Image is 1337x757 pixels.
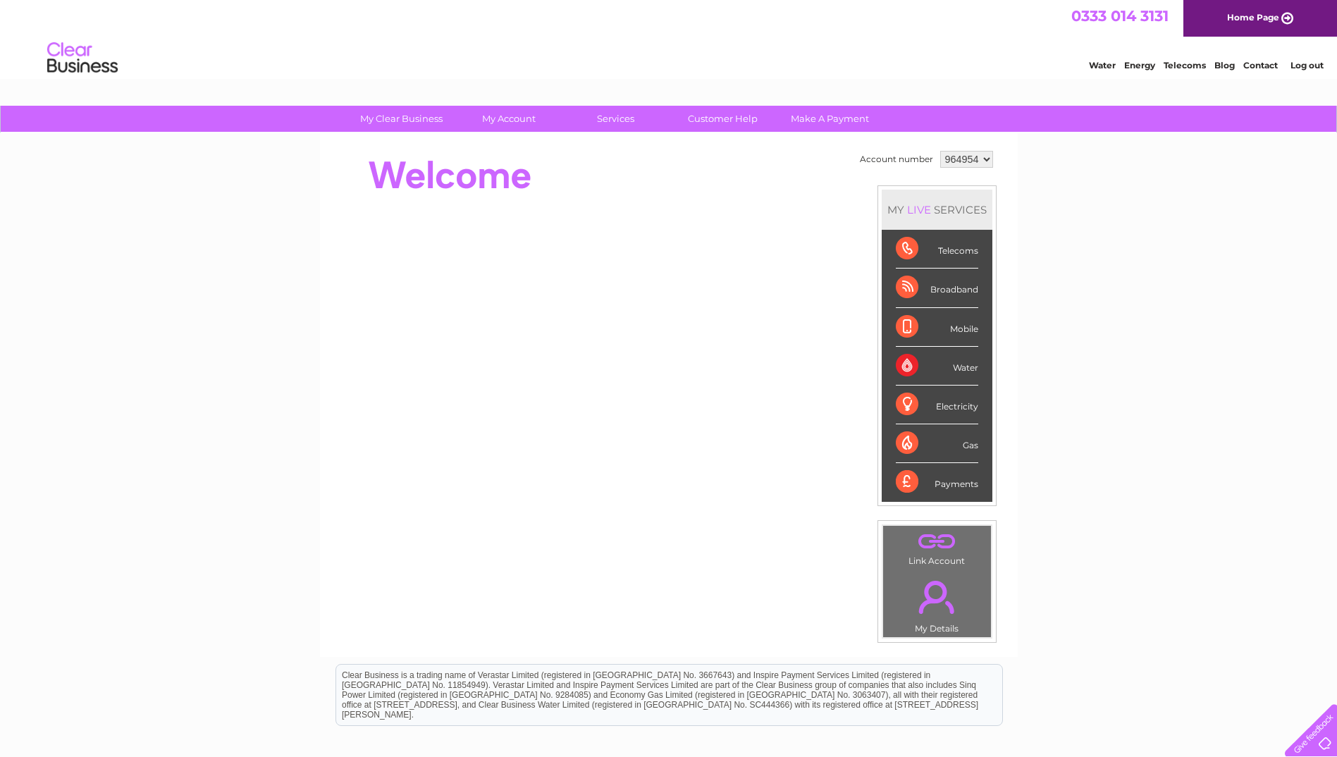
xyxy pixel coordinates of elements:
div: Electricity [896,386,978,424]
a: Customer Help [665,106,781,132]
td: Account number [856,147,937,171]
a: Energy [1124,60,1155,70]
a: Services [557,106,674,132]
a: Water [1089,60,1116,70]
a: . [887,572,987,622]
a: Telecoms [1164,60,1206,70]
a: Blog [1214,60,1235,70]
a: 0333 014 3131 [1071,7,1169,25]
a: Make A Payment [772,106,888,132]
div: Mobile [896,308,978,347]
a: Log out [1290,60,1324,70]
div: Broadband [896,269,978,307]
div: Clear Business is a trading name of Verastar Limited (registered in [GEOGRAPHIC_DATA] No. 3667643... [336,8,1002,68]
a: My Account [450,106,567,132]
a: Contact [1243,60,1278,70]
td: Link Account [882,525,992,570]
td: My Details [882,569,992,638]
div: LIVE [904,203,934,216]
img: logo.png [47,37,118,80]
a: . [887,529,987,554]
div: Telecoms [896,230,978,269]
div: Water [896,347,978,386]
div: MY SERVICES [882,190,992,230]
div: Payments [896,463,978,501]
div: Gas [896,424,978,463]
a: My Clear Business [343,106,460,132]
